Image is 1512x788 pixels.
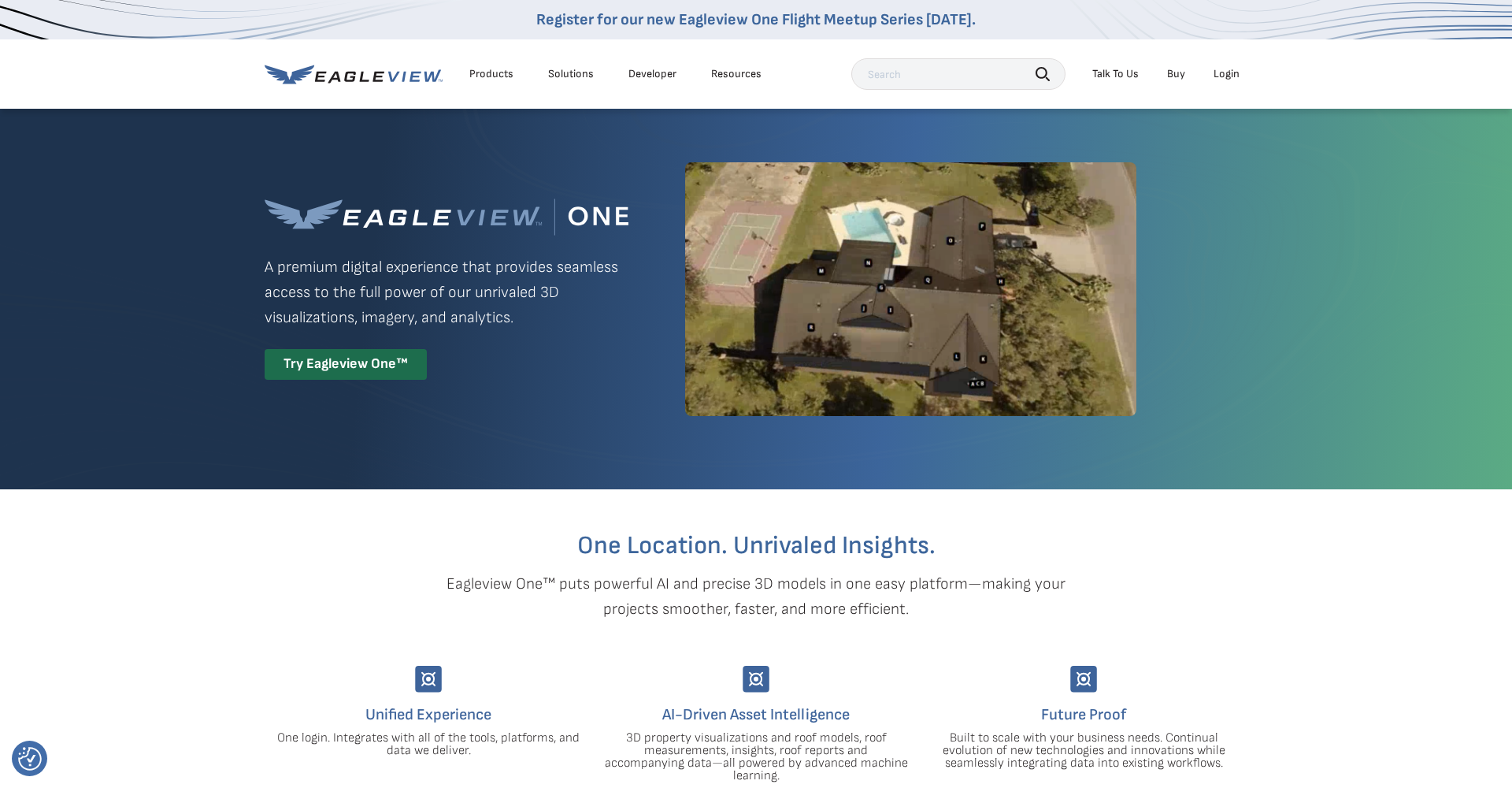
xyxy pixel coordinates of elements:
p: Built to scale with your business needs. Continual evolution of new technologies and innovations ... [932,732,1236,770]
p: Eagleview One™ puts powerful AI and precise 3D models in one easy platform—making your projects s... [419,571,1093,622]
img: Group-9744.svg [743,666,769,693]
div: Login [1214,67,1240,81]
div: Try Eagleview One™ [265,349,427,380]
p: One login. Integrates with all of the tools, platforms, and data we deliver. [276,732,580,757]
p: A premium digital experience that provides seamless access to the full power of our unrivaled 3D ... [265,255,628,330]
h4: Unified Experience [276,702,580,727]
img: Revisit consent button [18,747,42,771]
a: Register for our new Eagleview One Flight Meetup Series [DATE]. [536,10,976,29]
img: Group-9744.svg [1070,666,1097,693]
a: Buy [1167,67,1185,81]
div: Products [469,67,513,81]
div: Resources [711,67,762,81]
input: Search [851,58,1065,90]
h4: Future Proof [932,702,1236,727]
div: Talk To Us [1092,67,1139,81]
h4: AI-Driven Asset Intelligence [604,702,908,727]
button: Consent Preferences [18,747,42,771]
h2: One Location. Unrivaled Insights. [276,533,1236,559]
img: Group-9744.svg [415,666,442,693]
div: Solutions [548,67,594,81]
a: Developer [628,67,676,81]
img: Eagleview One™ [265,199,628,236]
p: 3D property visualizations and roof models, roof measurements, insights, roof reports and accompa... [604,732,908,782]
